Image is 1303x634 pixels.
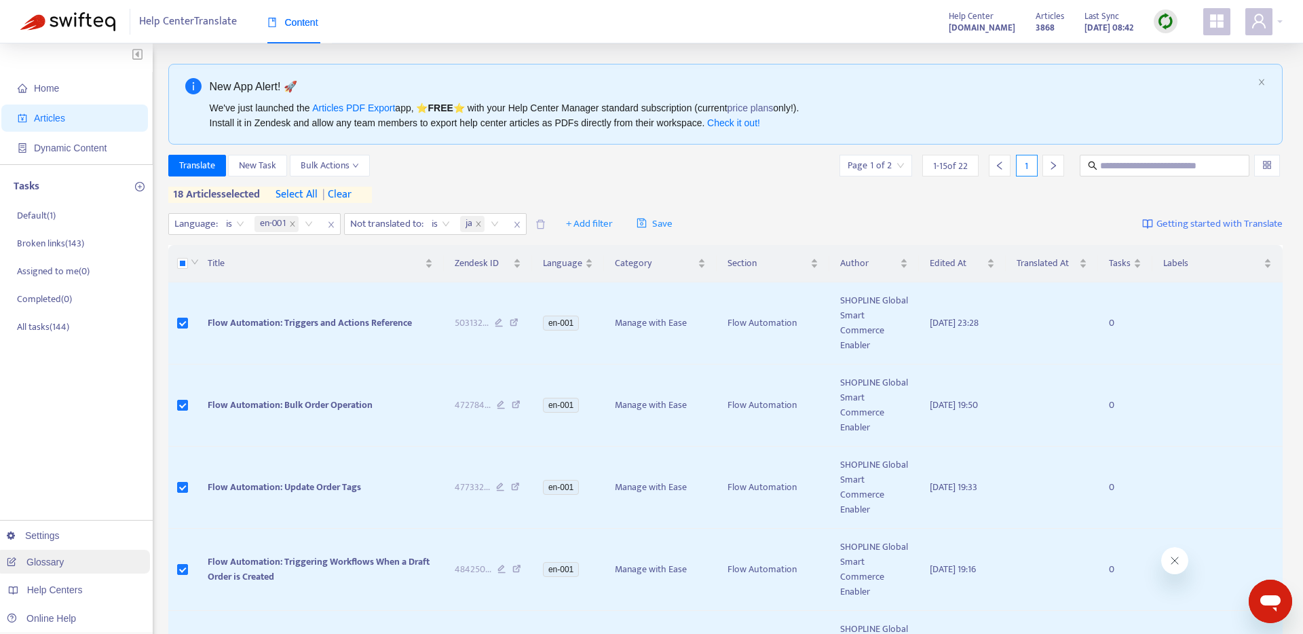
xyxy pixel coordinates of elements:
span: Flow Automation: Bulk Order Operation [208,397,373,413]
span: | [322,185,325,204]
span: 503132 ... [455,316,489,331]
button: New Task [228,155,287,176]
span: plus-circle [135,182,145,191]
strong: 3868 [1036,20,1055,35]
span: Dynamic Content [34,143,107,153]
span: Bulk Actions [301,158,359,173]
a: Online Help [7,613,76,624]
span: en-001 [543,480,579,495]
a: [DOMAIN_NAME] [949,20,1015,35]
span: close [475,221,482,227]
div: We've just launched the app, ⭐ ⭐️ with your Help Center Manager standard subscription (current on... [210,100,1253,130]
th: Tasks [1098,245,1152,282]
th: Section [717,245,829,282]
p: Tasks [14,179,39,195]
strong: [DATE] 08:42 [1084,20,1133,35]
span: close [508,217,526,233]
span: Flow Automation: Triggers and Actions Reference [208,315,412,331]
span: Language : [169,214,220,234]
td: 0 [1098,529,1152,611]
span: close [289,221,296,227]
span: container [18,143,27,153]
span: down [352,162,359,169]
span: Section [728,256,808,271]
span: book [267,18,277,27]
span: en-001 [543,316,579,331]
img: Swifteq [20,12,115,31]
span: Getting started with Translate [1156,217,1283,232]
span: en-001 [543,562,579,577]
span: Translate [179,158,215,173]
span: is [432,214,450,234]
span: delete [535,219,546,229]
th: Zendesk ID [444,245,532,282]
span: Title [208,256,423,271]
th: Translated At [1006,245,1098,282]
span: appstore [1209,13,1225,29]
span: Hi. Need any help? [8,10,98,20]
td: Manage with Ease [604,282,717,365]
td: Flow Automation [717,447,829,529]
span: 477332 ... [455,480,490,495]
span: [DATE] 23:28 [930,315,979,331]
th: Edited At [919,245,1006,282]
span: Edited At [930,256,984,271]
p: Assigned to me ( 0 ) [17,264,90,278]
iframe: メッセージングウィンドウを開くボタン [1249,580,1292,623]
td: Flow Automation [717,282,829,365]
span: Category [615,256,695,271]
span: select all [276,187,318,203]
th: Title [197,245,445,282]
span: Translated At [1017,256,1076,271]
td: SHOPLINE Global Smart Commerce Enabler [829,365,920,447]
td: 0 [1098,282,1152,365]
td: 0 [1098,447,1152,529]
span: New Task [239,158,276,173]
span: Labels [1163,256,1261,271]
a: price plans [728,102,774,113]
th: Category [604,245,717,282]
span: ja [466,216,472,232]
p: Completed ( 0 ) [17,292,72,306]
span: 472784 ... [455,398,491,413]
td: SHOPLINE Global Smart Commerce Enabler [829,447,920,529]
a: Getting started with Translate [1142,213,1283,235]
div: 1 [1016,155,1038,176]
button: Bulk Actionsdown [290,155,370,176]
span: close [1258,78,1266,86]
span: user [1251,13,1267,29]
span: en-001 [543,398,579,413]
p: Default ( 1 ) [17,208,56,223]
span: Not translated to : [345,214,426,234]
button: saveSave [626,213,683,235]
td: Manage with Ease [604,529,717,611]
span: right [1049,161,1058,170]
span: [DATE] 19:33 [930,479,977,495]
a: Settings [7,530,60,541]
span: Author [840,256,898,271]
span: close [322,217,340,233]
img: sync.dc5367851b00ba804db3.png [1157,13,1174,30]
button: Translate [168,155,226,176]
span: Help Centers [27,584,83,595]
a: Articles PDF Export [312,102,395,113]
th: Language [532,245,604,282]
span: Language [543,256,582,271]
span: Flow Automation: Triggering Workflows When a Draft Order is Created [208,554,430,584]
p: Broken links ( 143 ) [17,236,84,250]
p: All tasks ( 144 ) [17,320,69,334]
button: + Add filter [556,213,623,235]
td: SHOPLINE Global Smart Commerce Enabler [829,529,920,611]
td: Manage with Ease [604,447,717,529]
td: 0 [1098,365,1152,447]
span: Zendesk ID [455,256,510,271]
button: close [1258,78,1266,87]
span: en-001 [254,216,299,232]
span: Help Center [949,9,994,24]
a: Check it out! [707,117,760,128]
span: Home [34,83,59,94]
span: + Add filter [566,216,613,232]
div: New App Alert! 🚀 [210,78,1253,95]
a: Glossary [7,557,64,567]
